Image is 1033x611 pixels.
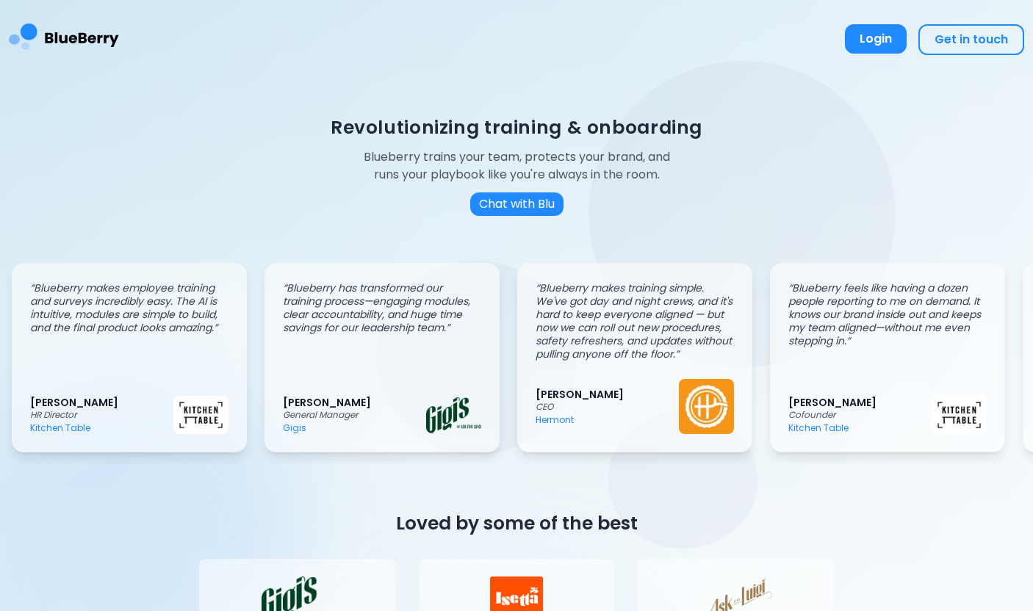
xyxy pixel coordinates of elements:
p: HR Director [30,409,173,421]
p: [PERSON_NAME] [30,396,173,409]
p: [PERSON_NAME] [283,396,426,409]
p: Blueberry trains your team, protects your brand, and runs your playbook like you're always in the... [352,148,681,184]
p: “ Blueberry makes training simple. We've got day and night crews, and it's hard to keep everyone ... [536,281,734,361]
button: Chat with Blu [470,192,564,216]
p: Hermont [536,414,679,426]
p: CEO [536,401,679,413]
button: Get in touch [918,24,1024,55]
p: “ Blueberry has transformed our training process—engaging modules, clear accountability, and huge... [283,281,481,334]
img: BlueBerry Logo [9,12,119,67]
a: Login [845,24,907,55]
p: General Manager [283,409,426,421]
p: [PERSON_NAME] [536,388,679,401]
img: Gigis logo [426,397,481,433]
img: Kitchen Table logo [173,396,228,434]
p: “ Blueberry makes employee training and surveys incredibly easy. The AI is intuitive, modules are... [30,281,228,334]
h2: Loved by some of the best [199,511,834,535]
h1: Revolutionizing training & onboarding [331,115,702,140]
p: “ Blueberry feels like having a dozen people reporting to me on demand. It knows our brand inside... [788,281,987,347]
p: [PERSON_NAME] [788,396,932,409]
span: Get in touch [935,31,1008,48]
p: Kitchen Table [788,422,932,434]
p: Kitchen Table [30,422,173,434]
button: Login [845,24,907,54]
img: Hermont logo [679,379,734,434]
p: Gigis [283,422,426,434]
p: Cofounder [788,409,932,421]
img: Kitchen Table logo [932,396,987,434]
